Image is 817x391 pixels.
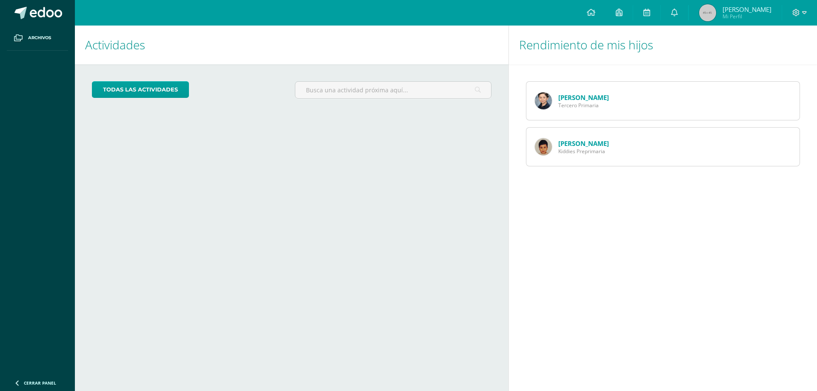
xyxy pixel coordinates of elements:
[24,380,56,386] span: Cerrar panel
[92,81,189,98] a: todas las Actividades
[723,5,771,14] span: [PERSON_NAME]
[723,13,771,20] span: Mi Perfil
[558,148,609,155] span: Kiddies Preprimaria
[558,93,609,102] a: [PERSON_NAME]
[295,82,491,98] input: Busca una actividad próxima aquí...
[519,26,807,64] h1: Rendimiento de mis hijos
[7,26,68,51] a: Archivos
[535,92,552,109] img: aa712793a2a3c5fddf73f649b1ceb92b.png
[28,34,51,41] span: Archivos
[558,139,609,148] a: [PERSON_NAME]
[699,4,716,21] img: 45x45
[535,138,552,155] img: 5afeb1f9012685524ea4d1e85665b285.png
[558,102,609,109] span: Tercero Primaria
[85,26,498,64] h1: Actividades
